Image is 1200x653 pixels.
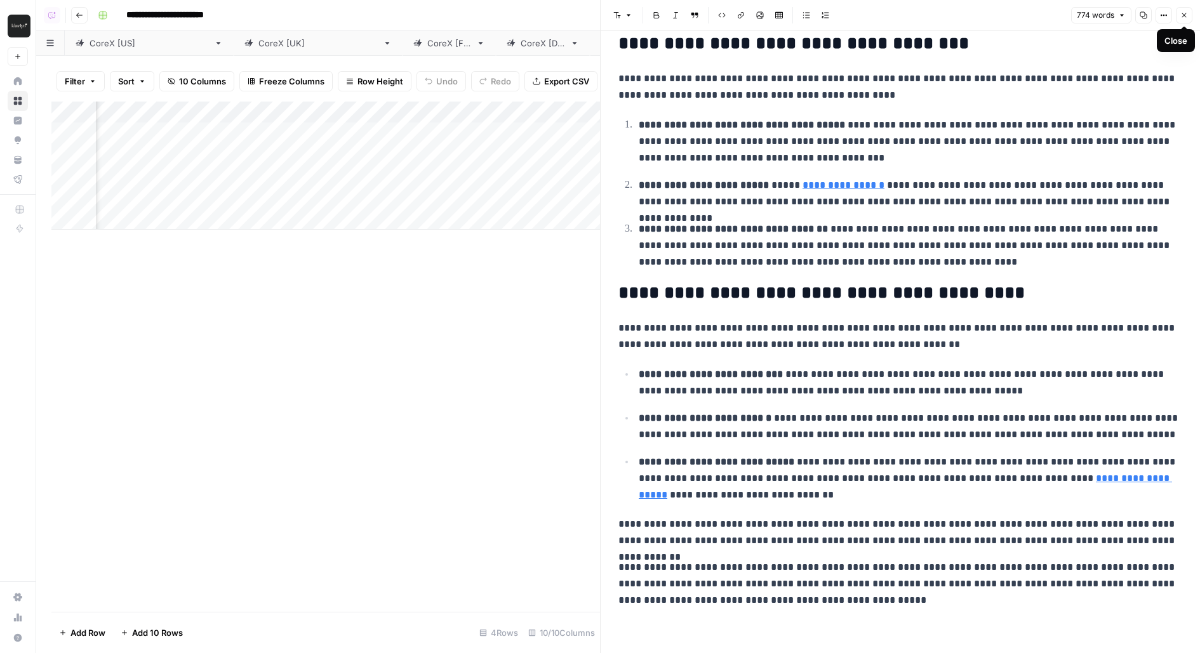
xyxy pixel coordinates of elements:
a: Your Data [8,150,28,170]
a: CoreX [DE] [496,30,590,56]
a: CoreX [FR] [403,30,496,56]
button: Add 10 Rows [113,623,190,643]
button: Row Height [338,71,411,91]
div: CoreX [[GEOGRAPHIC_DATA]] [90,37,209,49]
span: Add 10 Rows [132,626,183,639]
button: Undo [417,71,466,91]
a: Usage [8,607,28,628]
a: Home [8,71,28,91]
button: Sort [110,71,154,91]
span: 10 Columns [179,75,226,88]
div: Close [1164,34,1187,47]
div: CoreX [[GEOGRAPHIC_DATA]] [258,37,378,49]
a: Browse [8,91,28,111]
a: CoreX [[GEOGRAPHIC_DATA]] [234,30,403,56]
img: Klaviyo Logo [8,15,30,37]
span: Undo [436,75,458,88]
a: Flightpath [8,169,28,190]
button: Export CSV [524,71,597,91]
span: Redo [491,75,511,88]
span: Freeze Columns [259,75,324,88]
span: Filter [65,75,85,88]
div: 10/10 Columns [523,623,600,643]
button: 10 Columns [159,71,234,91]
span: Export CSV [544,75,589,88]
button: 774 words [1071,7,1131,23]
a: CoreX [[GEOGRAPHIC_DATA]] [65,30,234,56]
a: Settings [8,587,28,607]
button: Workspace: Klaviyo [8,10,28,42]
span: 774 words [1077,10,1114,21]
span: Row Height [357,75,403,88]
div: 4 Rows [474,623,523,643]
div: CoreX [FR] [427,37,471,49]
button: Help + Support [8,628,28,648]
span: Sort [118,75,135,88]
button: Add Row [51,623,113,643]
div: CoreX [DE] [521,37,565,49]
a: Opportunities [8,130,28,150]
span: Add Row [70,626,105,639]
button: Freeze Columns [239,71,333,91]
button: Filter [57,71,105,91]
a: Insights [8,110,28,131]
button: Redo [471,71,519,91]
a: CoreX [IT] [590,30,681,56]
